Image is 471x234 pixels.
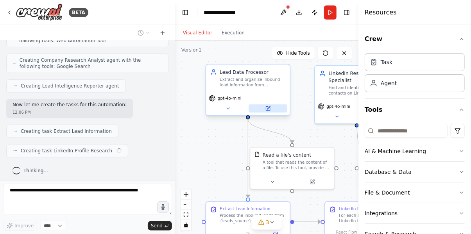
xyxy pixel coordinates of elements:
g: Edge from df1e6d27-36fb-45ca-9cec-f19036fcde41 to 6dbef08b-20de-4689-8815-b93572cfa7fb [294,218,321,225]
div: 12:06 PM [13,109,127,115]
div: BETA [69,8,88,17]
h4: Resources [365,8,397,17]
g: Edge from fc6649e8-9bc7-4276-9eaa-dd5ef1d47608 to 4f1234b6-aba6-4807-9882-39aa112ec563 [245,119,296,143]
button: Open in side panel [249,104,287,113]
button: Hide Tools [272,47,315,59]
span: Hide Tools [286,50,310,56]
button: Click to speak your automation idea [157,201,169,213]
div: Task [381,58,392,66]
div: LinkedIn Research Specialist [329,70,395,84]
div: For each lead identified, search LinkedIn to find their professional profile. Use the contact's n... [339,213,405,224]
div: FileReadToolRead a file's contentA tool that reads the content of a file. To use this tool, provi... [250,147,335,189]
button: Visual Editor [178,28,217,38]
div: Crew [365,50,465,98]
g: Edge from fc6649e8-9bc7-4276-9eaa-dd5ef1d47608 to df1e6d27-36fb-45ca-9cec-f19036fcde41 [245,119,251,198]
button: Improve [3,221,37,231]
button: File & Document [365,182,465,203]
span: Creating Company Research Analyst agent with the following tools: Google Search [20,57,162,70]
div: Version 1 [181,47,202,53]
div: Lead Data ProcessorExtract and organize inbound lead information from {leads_source}, preparing s... [206,65,291,117]
button: zoom out [181,200,191,210]
div: A tool that reads the content of a file. To use this tool, provide a 'file_path' parameter with t... [263,160,330,171]
button: zoom in [181,189,191,200]
button: Hide right sidebar [341,7,352,18]
button: fit view [181,210,191,220]
button: AI & Machine Learning [365,141,465,161]
span: 3 [266,218,269,226]
button: Database & Data [365,162,465,182]
nav: breadcrumb [204,9,243,16]
div: Process the inbound leads from {leads_source} and extract key information including contact names... [220,213,286,224]
div: Find and identify target contacts on LinkedIn using their name, company, and any available inform... [329,85,395,96]
div: Read a file's content [263,152,312,158]
div: Extract and organize inbound lead information from {leads_source}, preparing structured data for ... [220,77,286,88]
button: Hide left sidebar [180,7,191,18]
button: Execution [217,28,249,38]
span: Creating task LinkedIn Profile Research [21,148,112,154]
div: Agent [381,79,397,87]
img: FileReadTool [254,152,260,157]
span: Improve [14,223,34,229]
button: Send [148,221,172,230]
button: Crew [365,28,465,50]
div: Lead Data Processor [220,69,286,75]
span: Creating Lead Intelligence Reporter agent [21,83,119,89]
div: React Flow controls [181,189,191,230]
button: Start a new chat [156,28,169,38]
button: Switch to previous chat [134,28,153,38]
div: Extract Lead Information [220,206,270,212]
img: Logo [16,4,63,21]
span: Send [151,223,163,229]
button: Open in side panel [293,178,331,186]
div: LinkedIn Research SpecialistFind and identify target contacts on LinkedIn using their name, compa... [314,65,399,124]
button: 3 [252,215,282,230]
span: gpt-4o-mini [218,96,242,101]
span: gpt-4o-mini [327,104,351,109]
button: Integrations [365,203,465,223]
p: Now let me create the tasks for this automation: [13,102,127,108]
button: Tools [365,99,465,121]
div: LinkedIn Profile Research [339,206,390,212]
button: toggle interactivity [181,220,191,230]
span: Creating task Extract Lead Information [21,128,112,134]
span: Thinking... [23,168,48,174]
